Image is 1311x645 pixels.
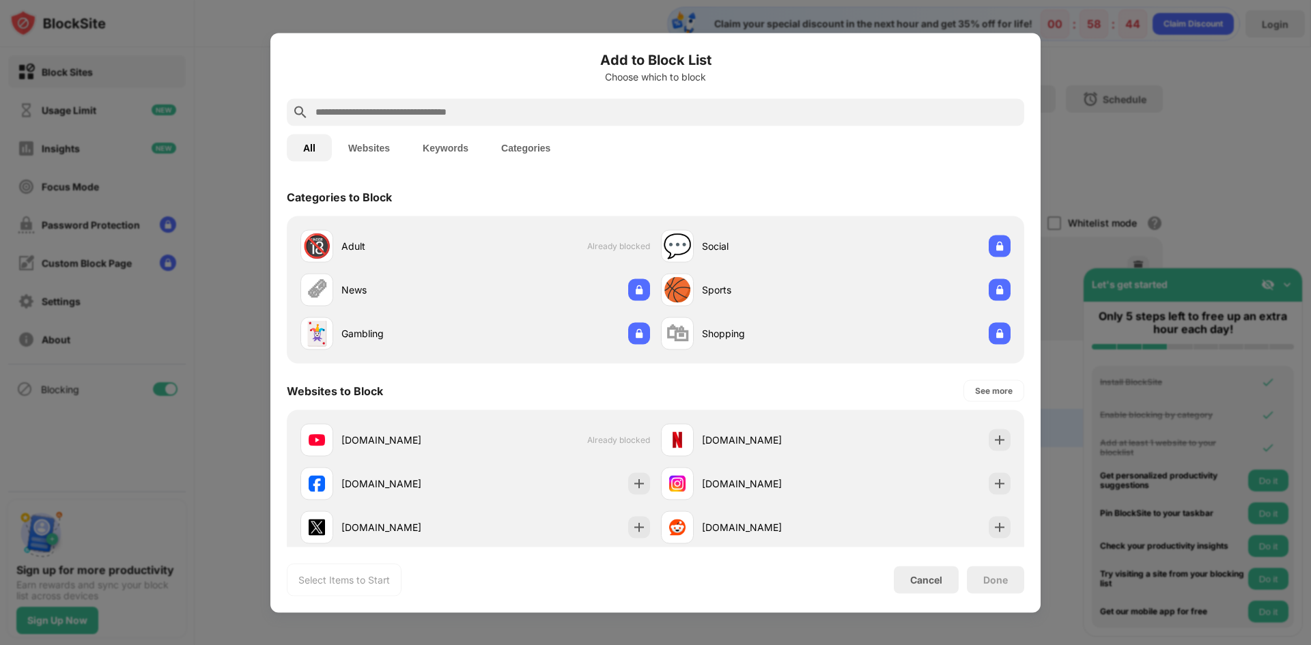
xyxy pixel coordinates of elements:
img: favicons [669,519,686,535]
button: Keywords [406,134,485,161]
img: favicons [309,431,325,448]
img: favicons [669,475,686,491]
div: 🗞 [305,276,328,304]
div: Gambling [341,326,475,341]
div: [DOMAIN_NAME] [702,520,836,534]
div: 💬 [663,232,692,260]
div: 🏀 [663,276,692,304]
img: search.svg [292,104,309,120]
div: See more [975,384,1013,397]
button: Categories [485,134,567,161]
div: Websites to Block [287,384,383,397]
div: [DOMAIN_NAME] [341,476,475,491]
button: All [287,134,332,161]
div: [DOMAIN_NAME] [702,433,836,447]
div: Select Items to Start [298,573,390,586]
div: 🔞 [302,232,331,260]
div: [DOMAIN_NAME] [702,476,836,491]
div: Cancel [910,574,942,586]
button: Websites [332,134,406,161]
div: Sports [702,283,836,297]
img: favicons [309,475,325,491]
img: favicons [669,431,686,448]
span: Already blocked [587,241,650,251]
div: Shopping [702,326,836,341]
div: Social [702,239,836,253]
div: 🛍 [666,319,689,347]
img: favicons [309,519,325,535]
div: Choose which to block [287,71,1024,82]
div: [DOMAIN_NAME] [341,433,475,447]
div: News [341,283,475,297]
div: Categories to Block [287,190,392,203]
div: 🃏 [302,319,331,347]
div: Adult [341,239,475,253]
span: Already blocked [587,435,650,445]
div: [DOMAIN_NAME] [341,520,475,534]
h6: Add to Block List [287,49,1024,70]
div: Done [983,574,1008,585]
